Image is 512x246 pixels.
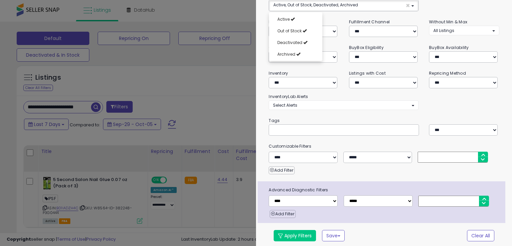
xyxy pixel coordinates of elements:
[269,166,294,174] button: Add Filter
[270,210,295,218] button: Add Filter
[277,16,290,22] span: Active
[273,102,297,108] span: Select Alerts
[264,143,504,150] small: Customizable Filters
[277,40,302,45] span: Deactivated
[269,19,289,25] small: Repricing
[274,230,316,241] button: Apply Filters
[429,26,499,35] button: All Listings
[322,230,345,241] button: Save
[269,100,418,110] button: Select Alerts
[429,45,469,50] small: BuyBox Availability
[429,70,466,76] small: Repricing Method
[467,230,494,241] button: Clear All
[429,19,467,25] small: Without Min & Max
[273,2,358,8] span: Active, Out of Stock, Deactivated, Archived
[433,28,454,33] span: All Listings
[277,51,295,57] span: Archived
[269,70,288,76] small: Inventory
[349,19,390,25] small: Fulfillment Channel
[277,28,302,34] span: Out of Stock
[406,2,410,9] span: ×
[349,45,384,50] small: BuyBox Eligibility
[264,186,505,194] span: Advanced Diagnostic Filters
[269,45,308,50] small: Current Listed Price
[264,117,504,124] small: Tags
[269,94,308,99] small: InventoryLab Alerts
[349,70,386,76] small: Listings with Cost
